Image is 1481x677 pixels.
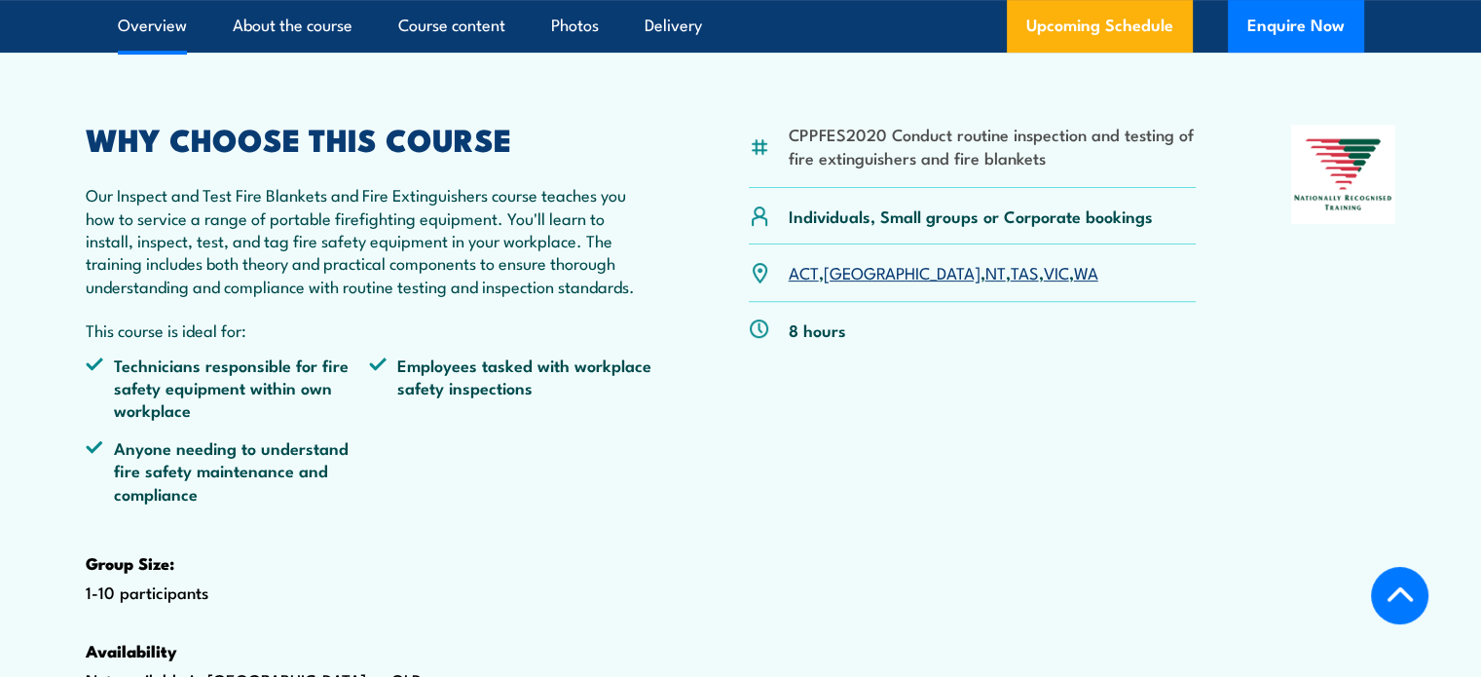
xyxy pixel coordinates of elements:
a: TAS [1011,260,1039,283]
a: [GEOGRAPHIC_DATA] [824,260,981,283]
p: Individuals, Small groups or Corporate bookings [789,205,1153,227]
li: CPPFES2020 Conduct routine inspection and testing of fire extinguishers and fire blankets [789,123,1197,169]
li: Employees tasked with workplace safety inspections [369,354,653,422]
a: WA [1074,260,1098,283]
h2: WHY CHOOSE THIS COURSE [86,125,654,152]
p: , , , , , [789,261,1098,283]
strong: Availability [86,638,177,663]
li: Technicians responsible for fire safety equipment within own workplace [86,354,370,422]
strong: Group Size: [86,550,174,576]
p: 8 hours [789,319,846,341]
li: Anyone needing to understand fire safety maintenance and compliance [86,436,370,505]
a: VIC [1044,260,1069,283]
p: Our Inspect and Test Fire Blankets and Fire Extinguishers course teaches you how to service a ran... [86,183,654,297]
a: ACT [789,260,819,283]
p: This course is ideal for: [86,319,654,341]
img: Nationally Recognised Training logo. [1291,125,1396,224]
a: NT [985,260,1006,283]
